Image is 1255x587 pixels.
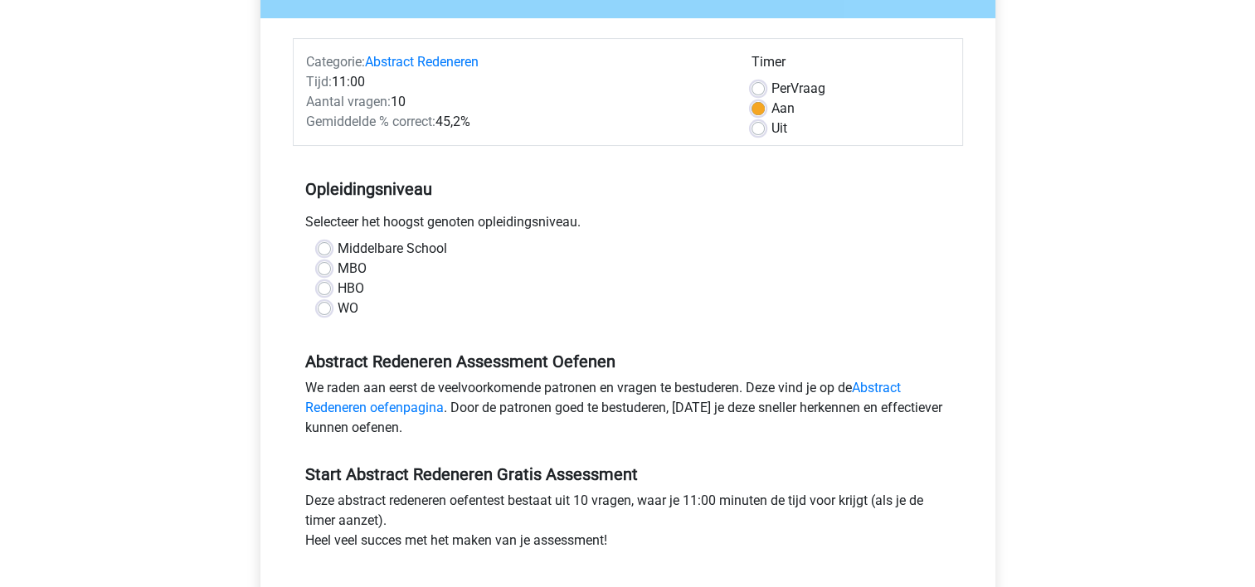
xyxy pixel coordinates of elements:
[306,94,391,109] span: Aantal vragen:
[306,74,332,90] span: Tijd:
[338,239,447,259] label: Middelbare School
[338,279,364,298] label: HBO
[306,54,365,70] span: Categorie:
[305,172,951,206] h5: Opleidingsniveau
[306,114,435,129] span: Gemiddelde % correct:
[293,491,963,557] div: Deze abstract redeneren oefentest bestaat uit 10 vragen, waar je 11:00 minuten de tijd voor krijg...
[771,80,790,96] span: Per
[338,298,358,318] label: WO
[338,259,367,279] label: MBO
[294,72,739,92] div: 11:00
[771,79,825,99] label: Vraag
[365,54,479,70] a: Abstract Redeneren
[294,112,739,132] div: 45,2%
[305,352,951,371] h5: Abstract Redeneren Assessment Oefenen
[771,119,787,138] label: Uit
[771,99,795,119] label: Aan
[305,464,951,484] h5: Start Abstract Redeneren Gratis Assessment
[293,378,963,444] div: We raden aan eerst de veelvoorkomende patronen en vragen te bestuderen. Deze vind je op de . Door...
[293,212,963,239] div: Selecteer het hoogst genoten opleidingsniveau.
[752,52,950,79] div: Timer
[294,92,739,112] div: 10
